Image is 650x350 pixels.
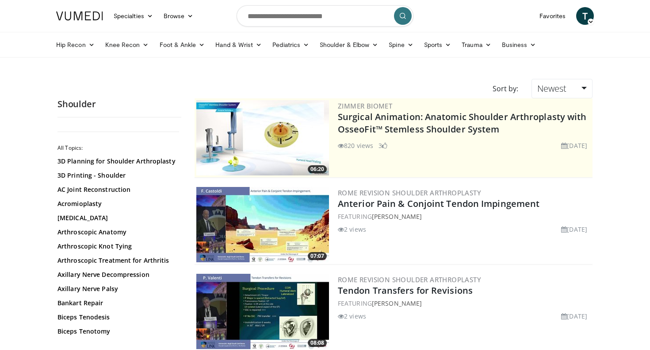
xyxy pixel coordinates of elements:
[57,144,179,152] h2: All Topics:
[57,270,177,279] a: Axillary Nerve Decompression
[56,12,103,20] img: VuMedi Logo
[338,198,539,210] a: Anterior Pain & Conjoint Tendon Impingement
[308,165,327,173] span: 06:20
[154,36,210,54] a: Foot & Ankle
[196,187,329,262] a: 07:07
[537,82,566,94] span: Newest
[456,36,497,54] a: Trauma
[57,284,177,293] a: Axillary Nerve Palsy
[561,225,587,234] li: [DATE]
[57,98,181,110] h2: Shoulder
[237,5,413,27] input: Search topics, interventions
[338,275,481,284] a: Rome Revision Shoulder Arthroplasty
[57,327,177,336] a: Biceps Tenotomy
[338,311,366,321] li: 2 views
[383,36,418,54] a: Spine
[338,101,392,110] a: Zimmer Biomet
[108,7,158,25] a: Specialties
[57,185,177,194] a: AC Joint Reconstruction
[372,299,422,307] a: [PERSON_NAME]
[57,157,177,166] a: 3D Planning for Shoulder Arthroplasty
[158,7,199,25] a: Browse
[486,79,525,98] div: Sort by:
[196,187,329,262] img: 8037028b-5014-4d38-9a8c-71d966c81743.300x170_q85_crop-smart_upscale.jpg
[57,313,177,322] a: Biceps Tenodesis
[57,199,177,208] a: Acromioplasty
[57,228,177,237] a: Arthroscopic Anatomy
[210,36,267,54] a: Hand & Wrist
[100,36,154,54] a: Knee Recon
[561,311,587,321] li: [DATE]
[57,242,177,251] a: Arthroscopic Knot Tying
[308,339,327,347] span: 08:08
[372,212,422,221] a: [PERSON_NAME]
[338,141,373,150] li: 820 views
[338,284,473,296] a: Tendon Transfers for Revisions
[419,36,457,54] a: Sports
[57,171,177,180] a: 3D Printing - Shoulder
[51,36,100,54] a: Hip Recon
[314,36,383,54] a: Shoulder & Elbow
[561,141,587,150] li: [DATE]
[576,7,594,25] a: T
[338,225,366,234] li: 2 views
[57,256,177,265] a: Arthroscopic Treatment for Arthritis
[267,36,314,54] a: Pediatrics
[196,274,329,349] img: f121adf3-8f2a-432a-ab04-b981073a2ae5.300x170_q85_crop-smart_upscale.jpg
[338,111,587,135] a: Surgical Animation: Anatomic Shoulder Arthroplasty with OsseoFit™ Stemless Shoulder System
[57,299,177,307] a: Bankart Repair
[338,188,481,197] a: Rome Revision Shoulder Arthroplasty
[338,299,591,308] div: FEATURING
[308,252,327,260] span: 07:07
[196,274,329,349] a: 08:08
[531,79,593,98] a: Newest
[196,100,329,175] img: 84e7f812-2061-4fff-86f6-cdff29f66ef4.300x170_q85_crop-smart_upscale.jpg
[497,36,542,54] a: Business
[196,100,329,175] a: 06:20
[534,7,571,25] a: Favorites
[379,141,387,150] li: 3
[338,212,591,221] div: FEATURING
[57,214,177,222] a: [MEDICAL_DATA]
